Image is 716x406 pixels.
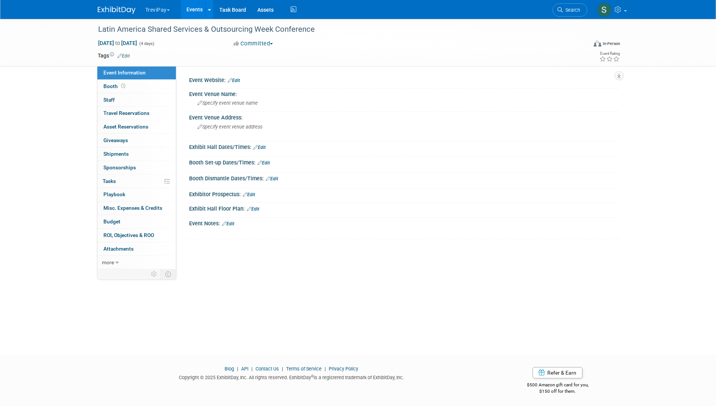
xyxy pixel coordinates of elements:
[231,40,276,48] button: Committed
[97,215,176,228] a: Budget
[98,40,137,46] span: [DATE] [DATE]
[189,141,619,151] div: Exhibit Hall Dates/Times:
[114,40,121,46] span: to
[497,377,619,394] div: $500 Amazon gift card for you,
[103,191,125,197] span: Playbook
[98,52,130,59] td: Tags
[553,3,587,17] a: Search
[160,269,176,279] td: Toggle Event Tabs
[189,218,619,228] div: Event Notes:
[97,161,176,174] a: Sponsorships
[280,366,285,372] span: |
[120,83,127,89] span: Booth not reserved yet
[497,388,619,395] div: $150 off for them.
[311,374,314,378] sup: ®
[189,112,619,121] div: Event Venue Address:
[103,124,148,130] span: Asset Reservations
[103,205,162,211] span: Misc. Expenses & Credits
[594,40,601,46] img: Format-Inperson.png
[189,173,619,183] div: Booth Dismantle Dates/Times:
[97,201,176,215] a: Misc. Expenses & Credits
[103,246,134,252] span: Attachments
[103,164,136,170] span: Sponsorships
[257,160,270,166] a: Edit
[97,107,176,120] a: Travel Reservations
[197,124,262,130] span: Specify event venue address
[95,23,576,36] div: Latin America Shared Services & Outsourcing Week Conference
[148,269,161,279] td: Personalize Event Tab Strip
[97,80,176,93] a: Booth
[103,137,128,143] span: Giveaways
[103,110,149,116] span: Travel Reservations
[98,372,486,381] div: Copyright © 2025 ExhibitDay, Inc. All rights reserved. ExhibitDay is a registered trademark of Ex...
[102,259,114,265] span: more
[189,74,619,84] div: Event Website:
[323,366,328,372] span: |
[235,366,240,372] span: |
[266,176,278,181] a: Edit
[103,151,129,157] span: Shipments
[97,188,176,201] a: Playbook
[533,367,582,378] a: Refer & Earn
[103,178,116,184] span: Tasks
[189,88,619,98] div: Event Venue Name:
[329,366,358,372] a: Privacy Policy
[97,147,176,161] a: Shipments
[247,206,259,212] a: Edit
[97,134,176,147] a: Giveaways
[103,83,127,89] span: Booth
[97,93,176,107] a: Staff
[543,39,621,51] div: Event Format
[197,100,258,106] span: Specify event venue name
[97,256,176,269] a: more
[256,366,279,372] a: Contact Us
[286,366,322,372] a: Terms of Service
[225,366,234,372] a: Blog
[103,70,146,76] span: Event Information
[97,175,176,188] a: Tasks
[117,53,130,59] a: Edit
[103,97,115,103] span: Staff
[241,366,248,372] a: API
[103,232,154,238] span: ROI, Objectives & ROO
[97,66,176,79] a: Event Information
[139,41,154,46] span: (4 days)
[103,218,120,225] span: Budget
[97,229,176,242] a: ROI, Objectives & ROO
[249,366,254,372] span: |
[599,52,620,56] div: Event Rating
[228,78,240,83] a: Edit
[243,192,255,197] a: Edit
[253,145,266,150] a: Edit
[97,242,176,256] a: Attachments
[189,189,619,198] div: Exhibitor Prospectus:
[602,41,620,46] div: In-Person
[97,120,176,133] a: Asset Reservations
[98,6,136,14] img: ExhibitDay
[222,221,234,226] a: Edit
[563,7,580,13] span: Search
[189,157,619,167] div: Booth Set-up Dates/Times:
[189,203,619,213] div: Exhibit Hall Floor Plan:
[597,3,611,17] img: Santiago de la Lama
